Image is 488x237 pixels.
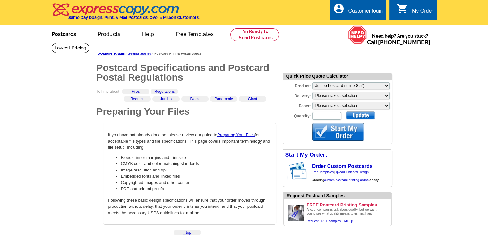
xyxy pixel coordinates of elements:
h4: Same Day Design, Print, & Mail Postcards. Over 1 Million Customers. [68,15,200,20]
a: Regular [130,97,144,101]
a: custom postcard printing online [324,178,368,182]
li: Embedded fonts and linked files [121,173,271,180]
div: Request Postcard Samples [287,192,391,199]
li: Copyrighted images and other content [121,180,271,186]
li: Bleeds, inner margins and trim size [121,154,271,161]
h1: Postcard Specifications and Postcard Postal Regulations [97,63,276,82]
a: Jumbo [160,97,172,101]
a: Block [190,97,199,101]
li: PDF and printed proofs [121,186,271,192]
p: If you have not already done so, please review our guide to for acceptable file types and file sp... [108,132,271,151]
li: CMYK color and color matching standards [121,161,271,167]
a: Preparing Your Files [217,132,255,137]
a: FREE Postcard Printing Samples [307,202,389,208]
span: Need help? Are you stuck? [367,33,433,46]
a: Panoramic [214,97,233,101]
span: | Ordering is easy! [312,171,380,182]
a: Files [132,89,140,94]
label: Quantity: [283,111,312,119]
li: Image resolution and dpi [121,167,271,173]
a: ↑ top [183,230,191,235]
a: Regulations [154,89,175,94]
a: [PHONE_NUMBER] [378,39,430,46]
i: shopping_cart [397,3,408,14]
label: Product: [283,82,312,89]
a: Products [88,26,131,41]
img: background image for postcard [283,160,288,181]
h1: Preparing Your Files [97,107,276,116]
div: Tell me about: [97,89,276,99]
a: Free Templates [166,26,224,41]
p: Following these basic design specifications will ensure that your order moves through production ... [108,197,271,216]
a: Same Day Design, Print, & Mail Postcards. Over 1 Million Customers. [52,8,200,20]
div: Quick Price Quote Calculator [283,73,392,80]
a: [DOMAIN_NAME] [97,51,125,55]
img: Upload a design ready to be printed [286,203,305,222]
img: post card showing stamp and address area [288,160,311,181]
a: account_circle Customer login [333,7,383,15]
div: My Order [412,8,433,17]
span: Call [367,39,430,46]
a: Postcards [41,26,86,41]
label: Delivery: [283,92,312,99]
iframe: LiveChat chat widget [360,88,488,237]
a: Upload Finished Design [335,171,369,174]
span: > > Postcard Print & Postal Specs [97,51,201,55]
a: shopping_cart My Order [397,7,433,15]
a: Order Custom Postcards [312,163,372,169]
a: Free Templates [312,171,334,174]
i: account_circle [333,3,344,14]
label: Paper: [283,101,312,109]
a: Getting Started [127,51,151,55]
div: Customer login [348,8,383,17]
div: A lot of companies talk about quality, but we want you to see what quality means to us, first hand. [307,208,381,223]
img: help [348,25,367,44]
div: Start My Order: [283,150,392,160]
a: Help [132,26,164,41]
a: Giant [248,97,257,101]
a: Request FREE samples [DATE]! [307,219,353,223]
